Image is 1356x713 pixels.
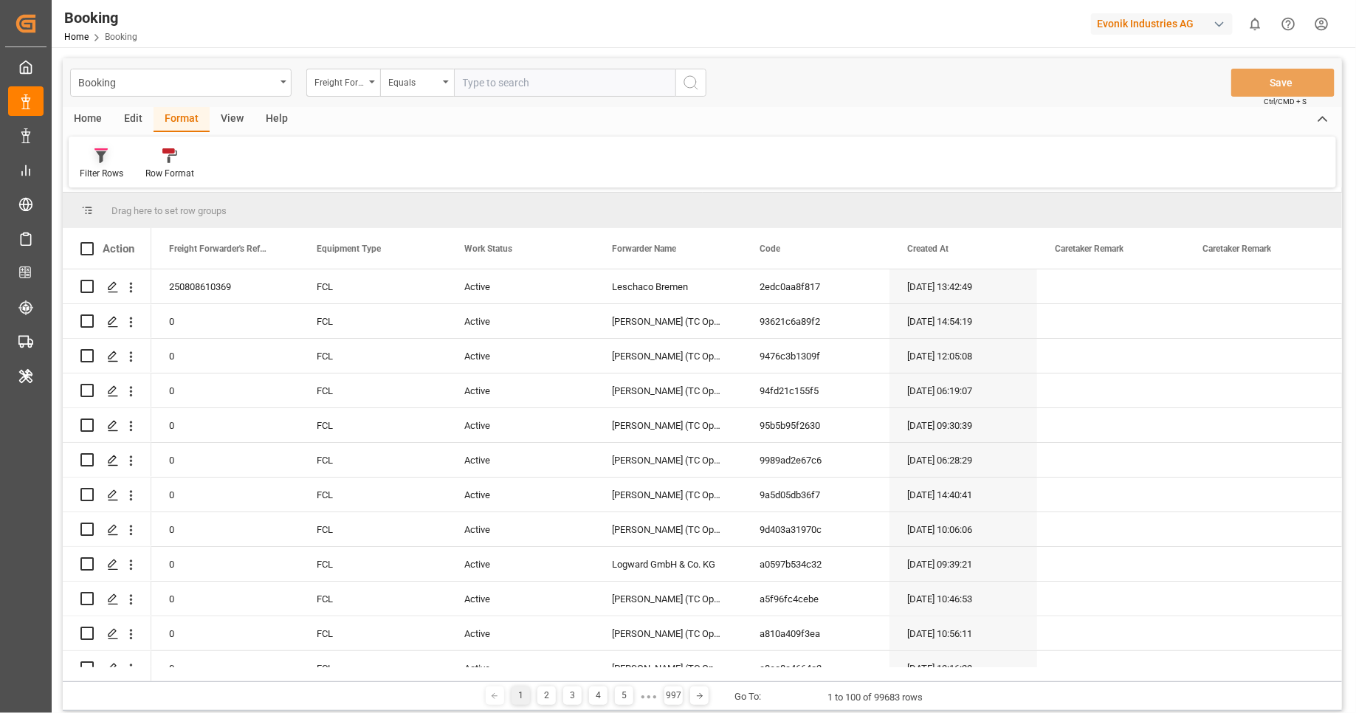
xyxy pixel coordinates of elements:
[1264,96,1307,107] span: Ctrl/CMD + S
[827,690,923,705] div: 1 to 100 of 99683 rows
[742,478,889,512] div: 9a5d05db36f7
[889,339,1037,373] div: [DATE] 12:05:08
[306,69,380,97] button: open menu
[889,512,1037,546] div: [DATE] 10:06:06
[70,69,292,97] button: open menu
[889,373,1037,407] div: [DATE] 06:19:07
[151,304,299,338] div: 0
[675,69,706,97] button: search button
[299,408,447,442] div: FCL
[760,244,780,254] span: Code
[464,244,512,254] span: Work Status
[742,373,889,407] div: 94fd21c155f5
[255,107,299,132] div: Help
[299,651,447,685] div: FCL
[63,373,151,408] div: Press SPACE to select this row.
[151,408,299,442] div: 0
[314,72,365,89] div: Freight Forwarder's Reference No.
[889,304,1037,338] div: [DATE] 14:54:19
[734,689,761,704] div: Go To:
[742,408,889,442] div: 95b5b95f2630
[447,269,594,303] div: Active
[63,269,151,304] div: Press SPACE to select this row.
[641,691,657,702] div: ● ● ●
[447,582,594,616] div: Active
[299,339,447,373] div: FCL
[447,478,594,512] div: Active
[151,616,299,650] div: 0
[447,304,594,338] div: Active
[447,547,594,581] div: Active
[151,443,299,477] div: 0
[447,373,594,407] div: Active
[594,651,742,685] div: [PERSON_NAME] (TC Operator)
[154,107,210,132] div: Format
[63,443,151,478] div: Press SPACE to select this row.
[742,547,889,581] div: a0597b534c32
[447,512,594,546] div: Active
[594,616,742,650] div: [PERSON_NAME] (TC Operator)
[742,512,889,546] div: 9d403a31970c
[889,478,1037,512] div: [DATE] 14:40:41
[594,304,742,338] div: [PERSON_NAME] (TC Operator)
[63,107,113,132] div: Home
[63,408,151,443] div: Press SPACE to select this row.
[1091,10,1239,38] button: Evonik Industries AG
[447,651,594,685] div: Active
[1091,13,1233,35] div: Evonik Industries AG
[151,478,299,512] div: 0
[388,72,438,89] div: Equals
[299,582,447,616] div: FCL
[889,547,1037,581] div: [DATE] 09:39:21
[889,651,1037,685] div: [DATE] 13:16:23
[742,582,889,616] div: a5f96fc4cebe
[151,373,299,407] div: 0
[742,651,889,685] div: a8ec8a4664c2
[742,269,889,303] div: 2edc0aa8f817
[594,408,742,442] div: [PERSON_NAME] (TC Operator)
[317,244,381,254] span: Equipment Type
[1231,69,1335,97] button: Save
[63,512,151,547] div: Press SPACE to select this row.
[299,547,447,581] div: FCL
[151,651,299,685] div: 0
[1055,244,1123,254] span: Caretaker Remark
[63,339,151,373] div: Press SPACE to select this row.
[742,443,889,477] div: 9989ad2e67c6
[299,304,447,338] div: FCL
[589,686,608,705] div: 4
[512,686,530,705] div: 1
[615,686,633,705] div: 5
[78,72,275,91] div: Booking
[594,443,742,477] div: [PERSON_NAME] (TC Operator)
[1272,7,1305,41] button: Help Center
[889,582,1037,616] div: [DATE] 10:46:53
[63,582,151,616] div: Press SPACE to select this row.
[151,269,299,303] div: 250808610369
[742,616,889,650] div: a810a409f3ea
[169,244,268,254] span: Freight Forwarder's Reference No.
[63,478,151,512] div: Press SPACE to select this row.
[151,339,299,373] div: 0
[103,242,134,255] div: Action
[594,269,742,303] div: Leschaco Bremen
[111,205,227,216] span: Drag here to set row groups
[594,373,742,407] div: [PERSON_NAME] (TC Operator)
[1202,244,1271,254] span: Caretaker Remark
[145,167,194,180] div: Row Format
[907,244,949,254] span: Created At
[537,686,556,705] div: 2
[889,269,1037,303] div: [DATE] 13:42:49
[299,616,447,650] div: FCL
[113,107,154,132] div: Edit
[742,339,889,373] div: 9476c3b1309f
[63,651,151,686] div: Press SPACE to select this row.
[299,512,447,546] div: FCL
[594,478,742,512] div: [PERSON_NAME] (TC Operator)
[612,244,676,254] span: Forwarder Name
[299,443,447,477] div: FCL
[594,339,742,373] div: [PERSON_NAME] (TC Operator)
[889,443,1037,477] div: [DATE] 06:28:29
[64,32,89,42] a: Home
[1239,7,1272,41] button: show 0 new notifications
